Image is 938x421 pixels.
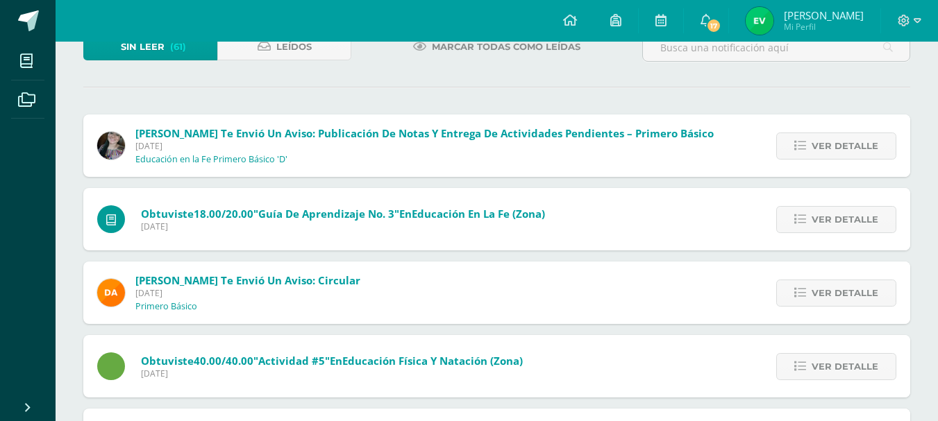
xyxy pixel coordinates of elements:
span: [DATE] [141,221,545,232]
p: Educación en la Fe Primero Básico 'D' [135,154,287,165]
img: 2dbed10b0cb3ddddc6c666b9f0b18d18.png [746,7,773,35]
span: 17 [706,18,721,33]
img: 8322e32a4062cfa8b237c59eedf4f548.png [97,132,125,160]
span: [PERSON_NAME] te envió un aviso: Circular [135,273,360,287]
span: Marcar todas como leídas [432,34,580,60]
span: [PERSON_NAME] te envió un aviso: Publicación de notas y entrega de actividades pendientes – Prime... [135,126,714,140]
span: (61) [170,34,186,60]
span: Ver detalle [812,354,878,379]
span: Ver detalle [812,280,878,306]
span: Obtuviste en [141,207,545,221]
span: 18.00/20.00 [194,207,253,221]
img: f9d34ca01e392badc01b6cd8c48cabbd.png [97,279,125,307]
span: [DATE] [141,368,523,379]
span: [PERSON_NAME] [784,8,864,22]
span: "Guía de Aprendizaje No. 3" [253,207,399,221]
span: Educación en la Fe (Zona) [412,207,545,221]
a: Marcar todas como leídas [396,33,598,60]
span: Sin leer [121,34,165,60]
span: Mi Perfil [784,21,864,33]
span: 40.00/40.00 [194,354,253,368]
span: Educación Física y Natación (Zona) [342,354,523,368]
span: Leídos [276,34,312,60]
span: Ver detalle [812,133,878,159]
a: Sin leer(61) [83,33,217,60]
a: Leídos [217,33,351,60]
span: [DATE] [135,140,714,152]
span: Obtuviste en [141,354,523,368]
span: Ver detalle [812,207,878,232]
span: [DATE] [135,287,360,299]
input: Busca una notificación aquí [643,34,910,61]
span: "Actividad #5" [253,354,330,368]
p: Primero Básico [135,301,197,312]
